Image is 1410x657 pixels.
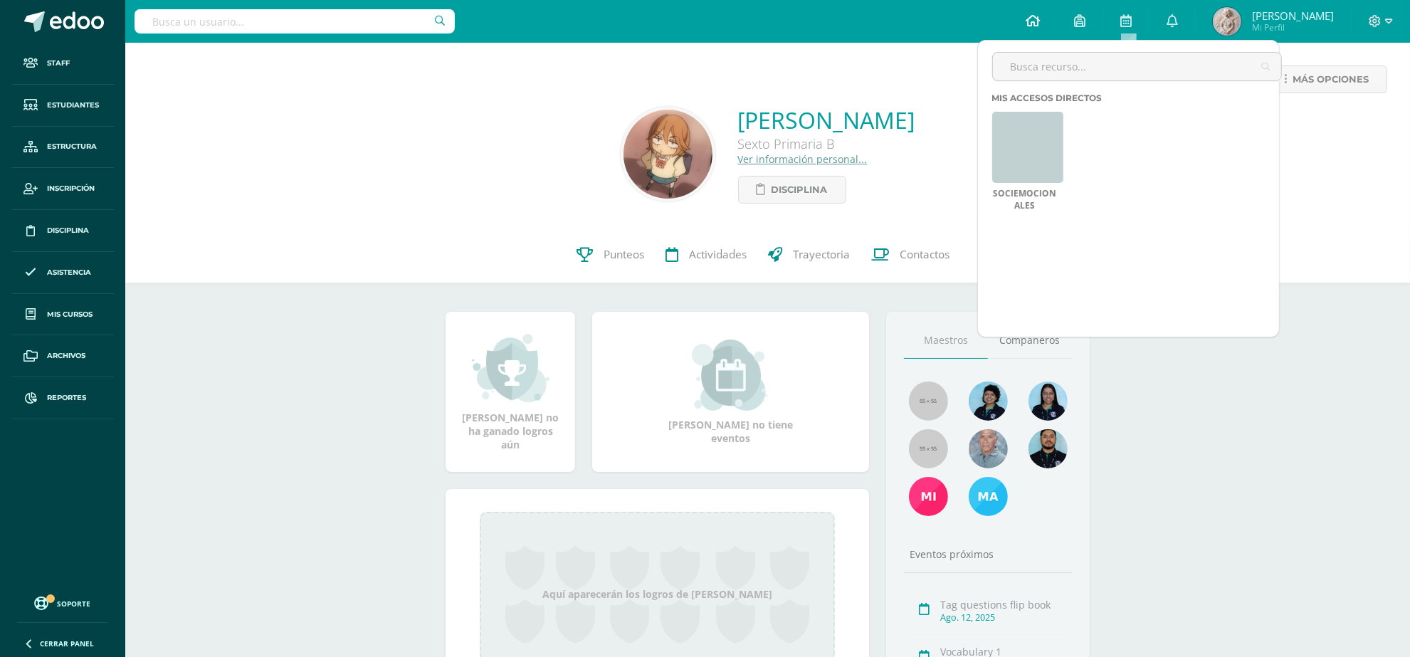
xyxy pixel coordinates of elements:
a: Archivos [11,335,114,377]
input: Busca recurso... [993,53,1281,80]
img: e302b404b0ff0b6ffca25534d0d05156.png [969,382,1008,421]
span: Trayectoria [794,247,851,262]
img: 988842e5b939f5c2d5b9e82dc2614647.png [1028,382,1068,421]
a: Ver información personal... [738,152,868,166]
span: Asistencia [47,267,91,278]
div: Eventos próximos [904,547,1072,561]
div: [PERSON_NAME] no tiene eventos [660,340,802,445]
span: Más opciones [1293,66,1369,93]
div: Tag questions flip book [940,598,1068,611]
div: Sexto Primaria B [738,135,915,152]
a: Actividades [656,226,758,283]
a: Staff [11,43,114,85]
span: Cerrar panel [40,638,94,648]
a: Estructura [11,127,114,169]
a: [PERSON_NAME] [738,105,915,135]
span: Estudiantes [47,100,99,111]
span: Contactos [900,247,950,262]
a: Maestros [904,322,988,359]
a: Más opciones [1266,65,1387,93]
span: Punteos [604,247,645,262]
img: 55ac31a88a72e045f87d4a648e08ca4b.png [969,429,1008,468]
img: achievement_small.png [472,332,549,404]
img: 2207c9b573316a41e74c87832a091651.png [1028,429,1068,468]
a: Contactos [861,226,961,283]
a: Mis cursos [11,294,114,336]
a: Compañeros [988,322,1072,359]
img: event_small.png [692,340,769,411]
span: Mi Perfil [1252,21,1334,33]
span: Mis cursos [47,309,93,320]
a: Punteos [567,226,656,283]
span: Archivos [47,350,85,362]
input: Busca un usuario... [135,9,455,33]
div: Ago. 12, 2025 [940,611,1068,624]
span: [PERSON_NAME] [1252,9,1334,23]
span: Inscripción [47,183,95,194]
img: 9ae28ef7a482140a5b34b5bdeda2bc76.png [969,477,1008,516]
a: Reportes [11,377,114,419]
a: Trayectoria [758,226,861,283]
span: Staff [47,58,70,69]
img: 55x55 [909,382,948,421]
span: Actividades [690,247,747,262]
img: 0721312b14301b3cebe5de6252ad211a.png [1213,7,1241,36]
span: Disciplina [47,225,89,236]
span: Mis accesos directos [992,93,1103,103]
img: 46cbd6eabce5eb6ac6385f4e87f52981.png [909,477,948,516]
a: Disciplina [11,210,114,252]
a: Estudiantes [11,85,114,127]
a: Asistencia [11,252,114,294]
img: da937cd50a19da94d4ad7d4142796eaa.png [624,110,712,199]
img: 55x55 [909,429,948,468]
a: Inscripción [11,168,114,210]
a: Soporte [17,593,108,612]
span: Estructura [47,141,97,152]
div: [PERSON_NAME] no ha ganado logros aún [460,332,561,451]
a: SOCIEMOCIONALES [992,188,1056,212]
span: Soporte [58,599,91,609]
a: Disciplina [738,176,846,204]
span: Reportes [47,392,86,404]
span: Disciplina [772,177,828,203]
